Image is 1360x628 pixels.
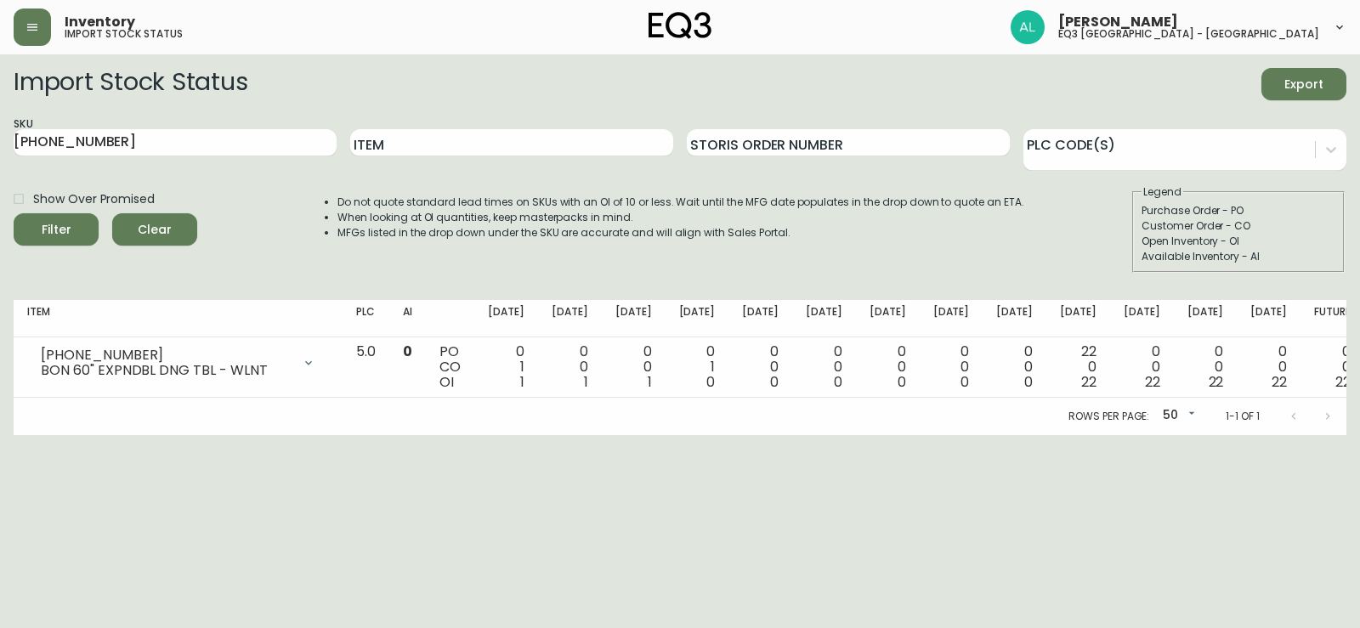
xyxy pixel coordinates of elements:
h5: import stock status [65,29,183,39]
div: 0 0 [742,344,779,390]
th: AI [389,300,426,337]
button: Clear [112,213,197,246]
div: 0 0 [1250,344,1287,390]
span: [PERSON_NAME] [1058,15,1178,29]
div: Available Inventory - AI [1142,249,1335,264]
th: PLC [343,300,389,337]
th: [DATE] [666,300,729,337]
span: 0 [834,372,842,392]
div: BON 60" EXPNDBL DNG TBL - WLNT [41,363,292,378]
div: 0 0 [933,344,970,390]
h2: Import Stock Status [14,68,247,100]
td: 5.0 [343,337,389,398]
p: 1-1 of 1 [1226,409,1260,424]
h5: eq3 [GEOGRAPHIC_DATA] - [GEOGRAPHIC_DATA] [1058,29,1319,39]
div: [PHONE_NUMBER]BON 60" EXPNDBL DNG TBL - WLNT [27,344,329,382]
li: When looking at OI quantities, keep masterpacks in mind. [337,210,1024,225]
th: [DATE] [1237,300,1300,337]
span: 0 [706,372,715,392]
span: 0 [898,372,906,392]
div: Filter [42,219,71,240]
th: [DATE] [602,300,666,337]
th: [DATE] [728,300,792,337]
span: Inventory [65,15,135,29]
div: 0 0 [870,344,906,390]
legend: Legend [1142,184,1183,200]
span: 0 [960,372,969,392]
span: 22 [1081,372,1096,392]
button: Filter [14,213,99,246]
button: Export [1261,68,1346,100]
li: Do not quote standard lead times on SKUs with an OI of 10 or less. Wait until the MFG date popula... [337,195,1024,210]
div: 0 0 [615,344,652,390]
div: 0 0 [996,344,1033,390]
span: 1 [584,372,588,392]
th: [DATE] [983,300,1046,337]
th: [DATE] [920,300,983,337]
th: [DATE] [474,300,538,337]
img: logo [649,12,711,39]
th: [DATE] [538,300,602,337]
div: 22 0 [1060,344,1096,390]
div: 0 0 [1124,344,1160,390]
th: [DATE] [1174,300,1238,337]
span: Show Over Promised [33,190,155,208]
span: 0 [403,342,412,361]
th: [DATE] [856,300,920,337]
div: 0 1 [488,344,524,390]
span: 22 [1335,372,1351,392]
span: 22 [1145,372,1160,392]
span: Clear [126,219,184,240]
span: Export [1275,74,1333,95]
div: 50 [1156,402,1198,430]
div: 0 0 [1314,344,1351,390]
div: [PHONE_NUMBER] [41,348,292,363]
span: 0 [1024,372,1033,392]
span: 1 [648,372,652,392]
div: 0 1 [679,344,716,390]
span: 22 [1209,372,1224,392]
div: 0 0 [552,344,588,390]
img: 1c2a8670a0b342a1deb410e06288c649 [1011,10,1045,44]
th: [DATE] [1110,300,1174,337]
span: 0 [770,372,779,392]
p: Rows per page: [1068,409,1149,424]
li: MFGs listed in the drop down under the SKU are accurate and will align with Sales Portal. [337,225,1024,240]
th: [DATE] [792,300,856,337]
th: Item [14,300,343,337]
div: Customer Order - CO [1142,218,1335,234]
th: [DATE] [1046,300,1110,337]
div: PO CO [439,344,461,390]
span: 1 [520,372,524,392]
div: Open Inventory - OI [1142,234,1335,249]
div: 0 0 [1187,344,1224,390]
div: 0 0 [806,344,842,390]
span: 22 [1272,372,1287,392]
span: OI [439,372,454,392]
div: Purchase Order - PO [1142,203,1335,218]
